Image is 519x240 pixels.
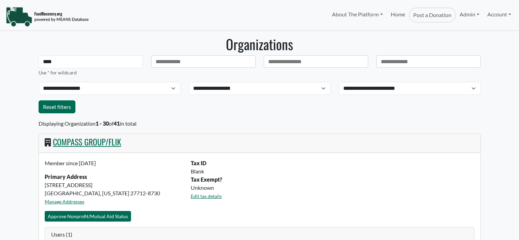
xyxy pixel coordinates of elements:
[45,199,84,204] a: Manage Addresses
[409,8,456,23] a: Post a Donation
[45,211,131,222] button: Approve Nonprofit/Mutual Aid Status
[187,167,478,175] div: Blank
[191,193,222,199] a: Edit tax details
[187,184,478,192] div: Unknown
[45,159,183,167] p: Member since [DATE]
[114,120,120,127] b: 41
[456,8,483,21] a: Admin
[191,176,222,183] b: Tax Exempt?
[41,159,187,211] div: [STREET_ADDRESS] [GEOGRAPHIC_DATA], [US_STATE] 27712-8730
[45,173,87,180] strong: Primary Address
[96,120,109,127] b: 1 - 30
[387,8,408,23] a: Home
[39,36,481,52] h1: Organizations
[53,136,121,148] a: COMPASS GROUP/FLIK
[6,6,89,27] img: NavigationLogo_FoodRecovery-91c16205cd0af1ed486a0f1a7774a6544ea792ac00100771e7dd3ec7c0e58e41.png
[328,8,387,21] a: About The Platform
[191,160,206,166] b: Tax ID
[39,100,75,113] a: Reset filters
[39,70,77,75] small: Use * for wildcard
[484,8,515,21] a: Account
